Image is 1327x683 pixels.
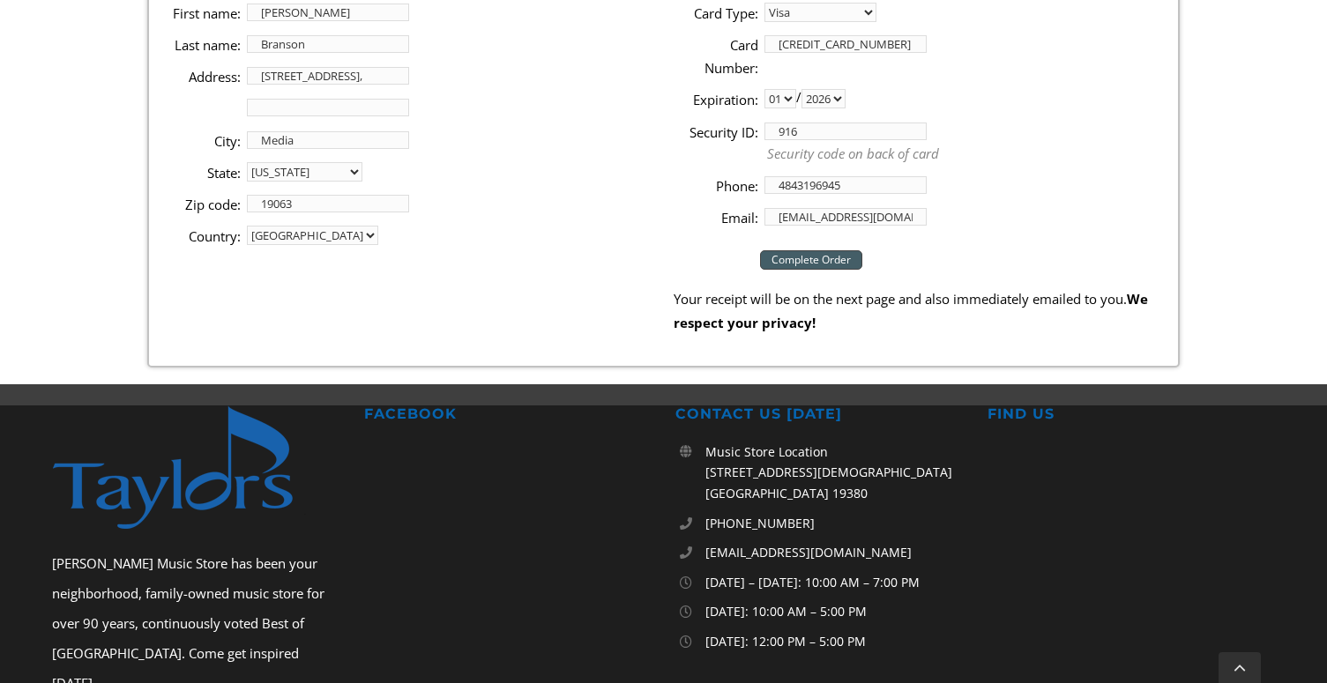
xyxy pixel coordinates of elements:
[760,250,862,270] input: Complete Order
[705,572,963,593] p: [DATE] – [DATE]: 10:00 AM – 7:00 PM
[705,631,963,652] p: [DATE]: 12:00 PM – 5:00 PM
[688,121,758,144] label: Security ID:
[705,542,963,563] a: [EMAIL_ADDRESS][DOMAIN_NAME]
[247,226,378,245] select: country
[988,405,1275,424] h2: FIND US
[705,601,963,622] p: [DATE]: 10:00 AM – 5:00 PM
[170,2,241,25] label: First name:
[705,513,963,534] a: [PHONE_NUMBER]
[767,144,1171,164] p: Security code on back of card
[170,225,241,248] label: Country:
[170,130,241,152] label: City:
[674,287,1171,334] p: Your receipt will be on the next page and also immediately emailed to you.
[688,2,758,25] label: Card Type:
[688,88,758,111] label: Expiration:
[170,161,241,184] label: State:
[688,206,758,229] label: Email:
[705,544,912,561] span: [EMAIL_ADDRESS][DOMAIN_NAME]
[170,33,241,56] label: Last name:
[170,65,241,88] label: Address:
[688,83,1171,115] li: /
[170,193,241,216] label: Zip code:
[705,442,963,504] p: Music Store Location [STREET_ADDRESS][DEMOGRAPHIC_DATA] [GEOGRAPHIC_DATA] 19380
[675,405,963,424] h2: CONTACT US [DATE]
[247,162,362,182] select: State billing address
[364,405,652,424] h2: FACEBOOK
[688,174,758,197] label: Phone:
[674,290,1148,330] strong: We respect your privacy!
[688,33,758,80] label: Card Number:
[52,405,330,531] img: footer-logo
